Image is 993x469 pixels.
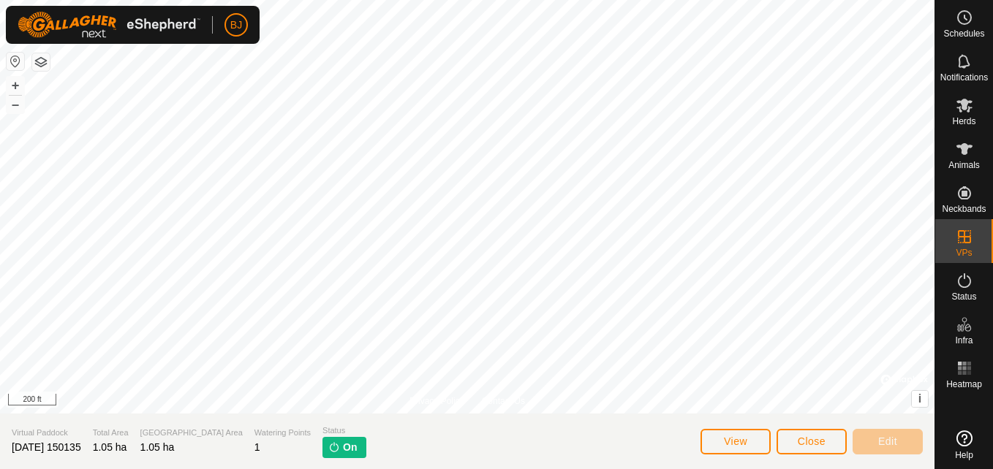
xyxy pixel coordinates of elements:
[12,427,81,439] span: Virtual Paddock
[943,29,984,38] span: Schedules
[878,435,897,447] span: Edit
[254,441,260,453] span: 1
[948,161,980,169] span: Animals
[322,424,366,437] span: Status
[918,392,921,405] span: i
[7,77,24,94] button: +
[254,427,311,439] span: Watering Points
[7,53,24,70] button: Reset Map
[343,440,357,455] span: On
[93,427,129,439] span: Total Area
[12,441,81,453] span: [DATE] 150135
[328,441,340,453] img: turn-on
[798,435,826,447] span: Close
[724,435,747,447] span: View
[951,292,976,301] span: Status
[140,427,243,439] span: [GEOGRAPHIC_DATA] Area
[701,429,771,454] button: View
[7,96,24,113] button: –
[482,394,525,408] a: Contact Us
[942,205,986,213] span: Neckbands
[140,441,175,453] span: 1.05 ha
[18,12,200,38] img: Gallagher Logo
[946,380,982,389] span: Heatmap
[952,117,975,126] span: Herds
[955,451,973,460] span: Help
[230,18,242,33] span: BJ
[853,429,923,454] button: Edit
[93,441,127,453] span: 1.05 ha
[935,424,993,465] a: Help
[32,53,50,71] button: Map Layers
[409,394,464,408] a: Privacy Policy
[956,248,972,257] span: VPs
[912,391,928,407] button: i
[777,429,847,454] button: Close
[940,73,988,82] span: Notifications
[955,336,973,345] span: Infra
